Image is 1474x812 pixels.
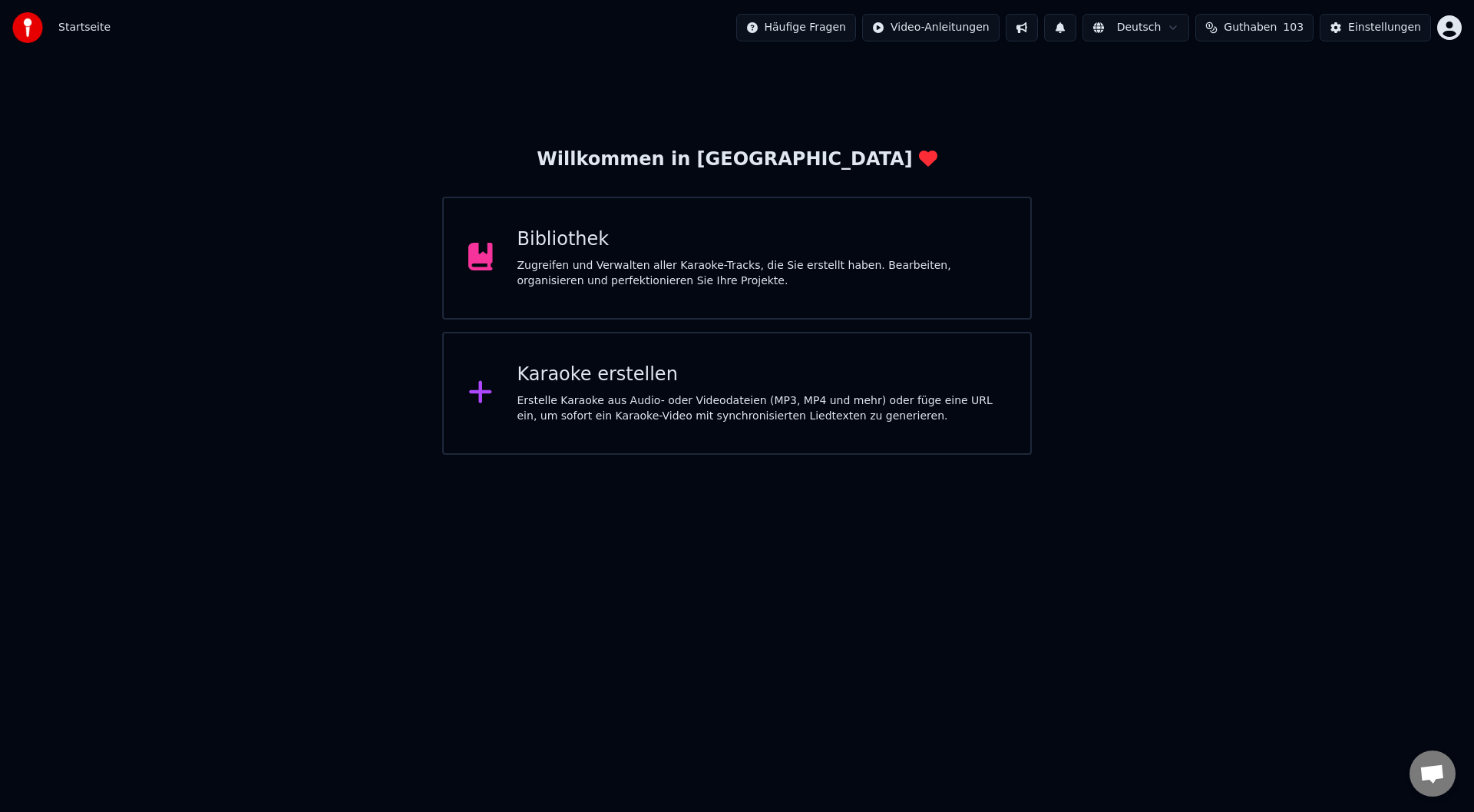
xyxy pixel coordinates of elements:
[517,227,1006,252] div: Bibliothek
[1410,751,1456,797] div: Chat öffnen
[862,14,1000,41] button: Video-Anleitungen
[58,20,111,35] span: Startseite
[537,147,937,172] div: Willkommen in [GEOGRAPHIC_DATA]
[1348,20,1421,35] div: Einstellungen
[517,258,1006,289] div: Zugreifen und Verwalten aller Karaoke-Tracks, die Sie erstellt haben. Bearbeiten, organisieren un...
[12,12,43,43] img: youka
[736,14,857,41] button: Häufige Fragen
[517,393,1006,424] div: Erstelle Karaoke aus Audio- oder Videodateien (MP3, MP4 und mehr) oder füge eine URL ein, um sofo...
[58,20,111,35] nav: breadcrumb
[1320,14,1431,41] button: Einstellungen
[1283,20,1304,35] span: 103
[1195,14,1314,41] button: Guthaben103
[517,363,1006,387] div: Karaoke erstellen
[1224,20,1277,35] span: Guthaben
